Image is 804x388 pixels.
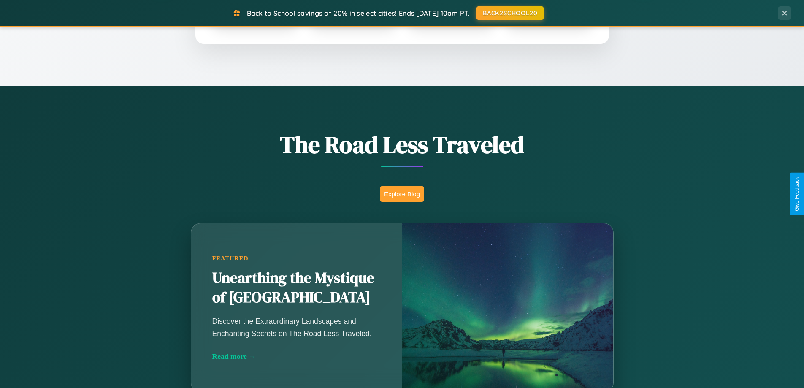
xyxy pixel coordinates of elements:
[212,315,381,339] p: Discover the Extraordinary Landscapes and Enchanting Secrets on The Road Less Traveled.
[794,177,800,211] div: Give Feedback
[380,186,424,202] button: Explore Blog
[247,9,470,17] span: Back to School savings of 20% in select cities! Ends [DATE] 10am PT.
[212,269,381,307] h2: Unearthing the Mystique of [GEOGRAPHIC_DATA]
[476,6,544,20] button: BACK2SCHOOL20
[149,128,655,161] h1: The Road Less Traveled
[212,352,381,361] div: Read more →
[212,255,381,262] div: Featured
